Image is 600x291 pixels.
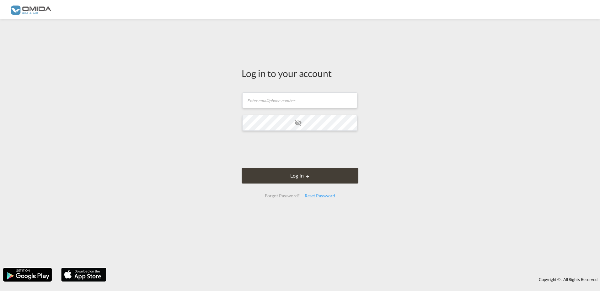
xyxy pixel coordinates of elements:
iframe: reCAPTCHA [252,137,348,162]
button: LOGIN [242,168,358,184]
input: Enter email/phone number [242,92,357,108]
md-icon: icon-eye-off [294,119,302,127]
img: google.png [3,267,52,282]
div: Copyright © . All Rights Reserved [110,274,600,285]
div: Forgot Password? [262,190,302,201]
div: Log in to your account [242,67,358,80]
div: Reset Password [302,190,338,201]
img: apple.png [61,267,107,282]
img: 459c566038e111ed959c4fc4f0a4b274.png [9,3,52,17]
